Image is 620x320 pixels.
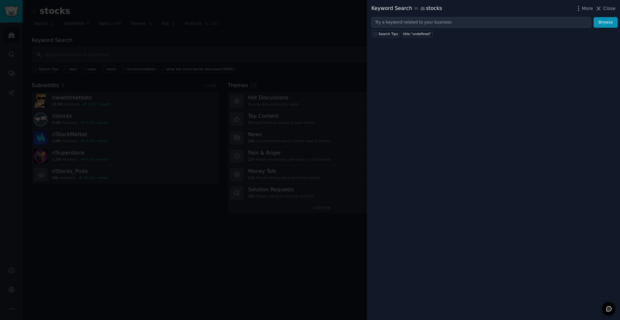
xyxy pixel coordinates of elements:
[575,5,593,12] button: More
[414,6,418,12] span: in
[595,5,615,12] button: Close
[603,5,615,12] span: Close
[371,30,399,37] button: Search Tips
[594,17,618,28] button: Browse
[371,17,591,28] input: Try a keyword related to your business
[371,5,442,13] div: Keyword Search stocks
[378,32,398,36] span: Search Tips
[582,5,593,12] span: More
[403,32,431,36] div: title:"undefined"
[402,30,433,37] a: title:"undefined"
